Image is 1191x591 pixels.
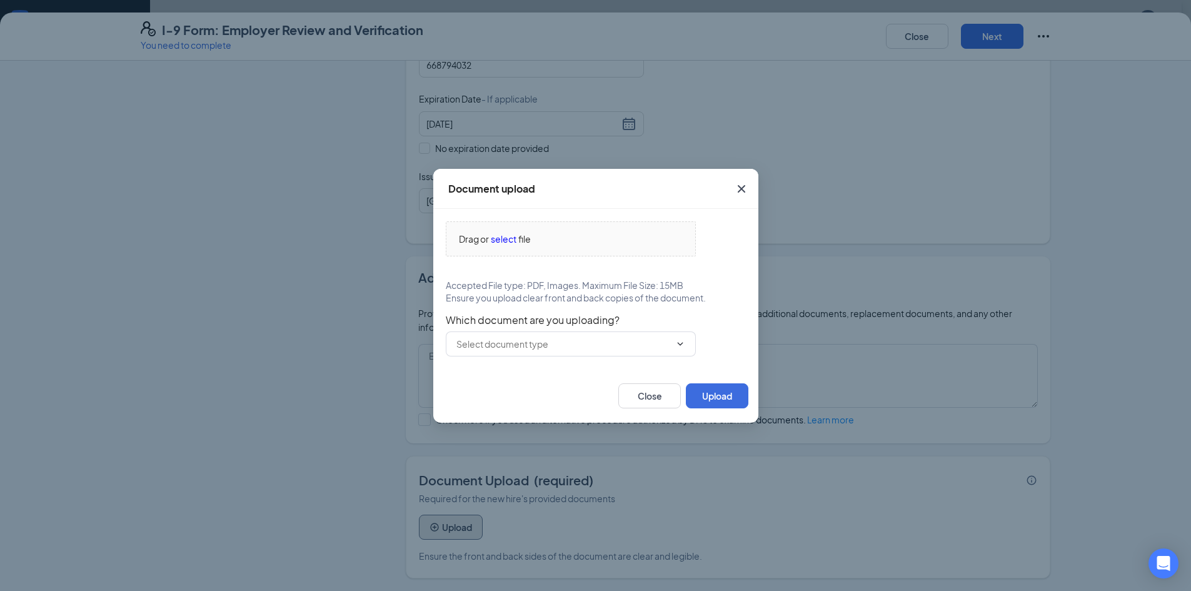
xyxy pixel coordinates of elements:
[1148,548,1178,578] div: Open Intercom Messenger
[618,383,681,408] button: Close
[491,232,516,246] span: select
[446,314,746,326] span: Which document are you uploading?
[725,169,758,209] button: Close
[448,181,535,195] div: Document upload
[446,291,706,304] span: Ensure you upload clear front and back copies of the document.
[734,181,749,196] svg: Cross
[459,232,489,246] span: Drag or
[686,383,748,408] button: Upload
[518,232,531,246] span: file
[446,279,683,291] span: Accepted File type: PDF, Images. Maximum File Size: 15MB
[456,337,670,351] input: Select document type
[675,339,685,349] svg: ChevronDown
[446,222,695,256] span: Drag orselectfile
